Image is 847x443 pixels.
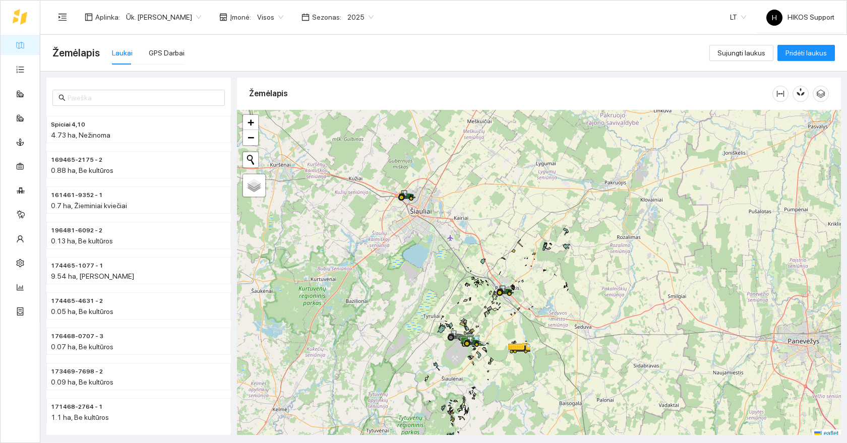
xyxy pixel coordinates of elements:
a: Zoom in [243,115,258,130]
div: Laukai [112,47,133,58]
button: menu-unfold [52,7,73,27]
span: − [248,131,254,144]
span: 173469-7698 - 2 [51,367,103,376]
span: Ūk. Sigitas Krivickas [126,10,201,25]
span: 0.88 ha, Be kultūros [51,166,113,174]
span: column-width [773,90,788,98]
span: menu-unfold [58,13,67,22]
span: 2025 [347,10,374,25]
span: 1.1 ha, Be kultūros [51,413,109,421]
span: 171468-2764 - 1 [51,402,103,412]
span: Aplinka : [95,12,120,23]
span: LT [730,10,746,25]
span: Sezonas : [312,12,341,23]
span: layout [85,13,93,21]
div: Žemėlapis [249,79,772,108]
span: 0.09 ha, Be kultūros [51,378,113,386]
button: Sujungti laukus [709,45,773,61]
span: 174465-1077 - 1 [51,261,103,271]
span: 0.05 ha, Be kultūros [51,307,113,315]
span: Spiciai 4,10 [51,120,85,130]
a: Zoom out [243,130,258,145]
span: Sujungti laukus [717,47,765,58]
span: 161461-9352 - 1 [51,191,103,200]
span: 196481-6092 - 2 [51,226,102,235]
span: HIKOS Support [766,13,834,21]
span: calendar [301,13,310,21]
span: shop [219,13,227,21]
span: 0.13 ha, Be kultūros [51,237,113,245]
a: Pridėti laukus [777,49,835,57]
span: Pridėti laukus [785,47,827,58]
span: Įmonė : [230,12,251,23]
button: Pridėti laukus [777,45,835,61]
span: 9.54 ha, [PERSON_NAME] [51,272,134,280]
input: Paieška [68,92,219,103]
span: 169465-2175 - 2 [51,155,102,165]
button: column-width [772,86,789,102]
span: + [248,116,254,129]
span: 0.07 ha, Be kultūros [51,343,113,351]
span: 176468-0707 - 3 [51,332,103,341]
a: Leaflet [814,430,838,437]
button: Initiate a new search [243,152,258,167]
span: Žemėlapis [52,45,100,61]
span: H [772,10,777,26]
a: Layers [243,174,265,197]
span: Visos [257,10,283,25]
span: 0.7 ha, Žieminiai kviečiai [51,202,127,210]
span: search [58,94,66,101]
span: 4.73 ha, Nežinoma [51,131,110,139]
a: Sujungti laukus [709,49,773,57]
span: 174465-4631 - 2 [51,296,103,306]
div: GPS Darbai [149,47,185,58]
